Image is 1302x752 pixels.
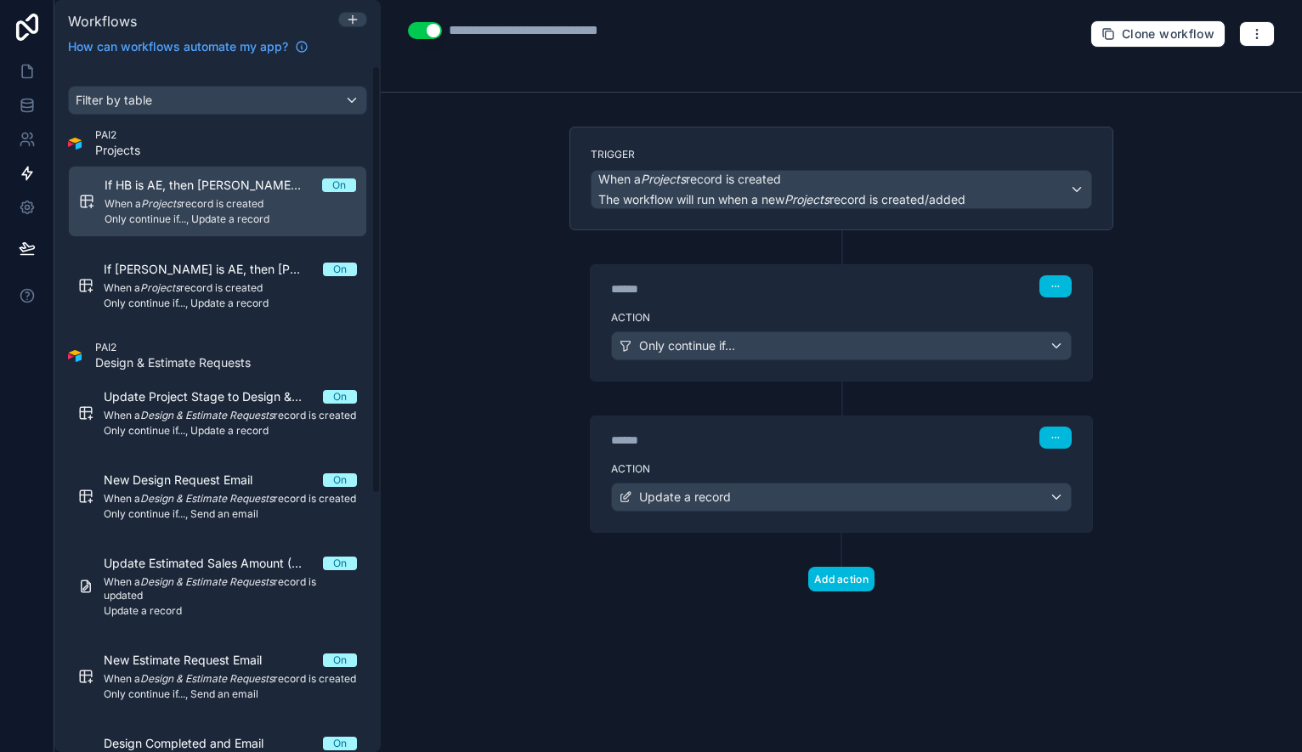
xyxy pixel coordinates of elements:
[68,13,137,30] span: Workflows
[611,311,1072,325] label: Action
[808,567,875,591] button: Add action
[68,38,288,55] span: How can workflows automate my app?
[598,171,781,188] span: When a record is created
[639,489,731,506] span: Update a record
[611,331,1072,360] button: Only continue if...
[61,38,315,55] a: How can workflows automate my app?
[611,462,1072,476] label: Action
[1122,26,1214,42] span: Clone workflow
[591,170,1092,209] button: When aProjectsrecord is createdThe workflow will run when a newProjectsrecord is created/added
[598,192,965,206] span: The workflow will run when a new record is created/added
[639,337,735,354] span: Only continue if...
[611,483,1072,512] button: Update a record
[641,172,686,186] em: Projects
[784,192,829,206] em: Projects
[591,148,1092,161] label: Trigger
[1090,20,1226,48] button: Clone workflow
